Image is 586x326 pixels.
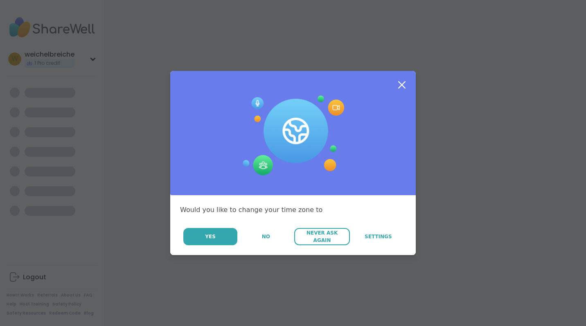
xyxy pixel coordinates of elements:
[365,233,392,240] span: Settings
[238,228,293,245] button: No
[298,229,345,244] span: Never Ask Again
[205,233,216,240] span: Yes
[242,96,344,176] img: Session Experience
[180,205,406,215] div: Would you like to change your time zone to
[351,228,406,245] a: Settings
[262,233,270,240] span: No
[183,228,237,245] button: Yes
[294,228,349,245] button: Never Ask Again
